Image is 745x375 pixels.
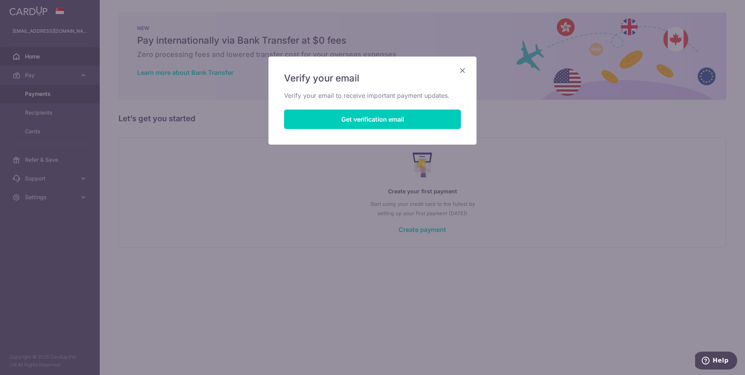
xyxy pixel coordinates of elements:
[284,110,461,129] button: Get verification email
[284,72,359,85] span: Verify your email
[695,352,737,371] iframe: Opens a widget where you can find more information
[458,66,467,75] button: Close
[284,91,461,100] p: Verify your email to receive important payment updates.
